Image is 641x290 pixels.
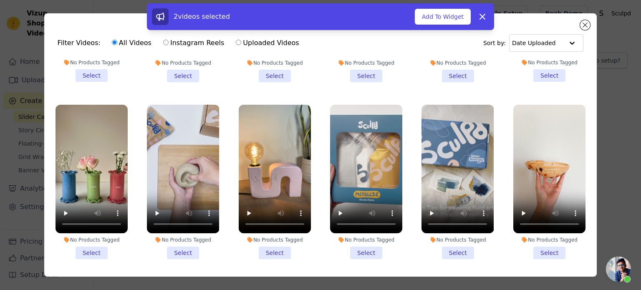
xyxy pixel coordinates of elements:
[415,9,471,25] button: Add To Widget
[239,237,311,243] div: No Products Tagged
[330,60,402,66] div: No Products Tagged
[421,237,494,243] div: No Products Tagged
[147,237,219,243] div: No Products Tagged
[56,237,128,243] div: No Products Tagged
[421,60,494,66] div: No Products Tagged
[239,60,311,66] div: No Products Tagged
[513,59,585,66] div: No Products Tagged
[147,60,219,66] div: No Products Tagged
[111,38,152,48] label: All Videos
[235,38,299,48] label: Uploaded Videos
[163,38,225,48] label: Instagram Reels
[174,13,230,20] span: 2 videos selected
[606,257,631,282] div: Open chat
[56,59,128,66] div: No Products Tagged
[58,33,304,53] div: Filter Videos:
[483,34,584,52] div: Sort by:
[513,237,585,243] div: No Products Tagged
[330,237,402,243] div: No Products Tagged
